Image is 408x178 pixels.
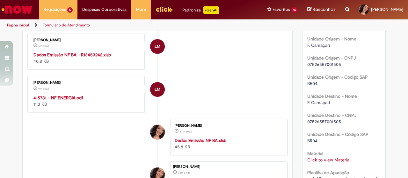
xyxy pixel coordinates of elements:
[179,130,192,133] span: 33m atrás
[33,38,140,42] div: [PERSON_NAME]
[307,81,317,86] span: BR04
[175,138,226,143] a: Dados Emissão NF BA.xlsb
[38,44,49,48] time: 27/08/2025 16:06:35
[307,61,341,67] span: 07526557001505
[371,7,403,12] span: [PERSON_NAME]
[307,7,336,13] a: Rascunhos
[33,81,140,85] div: [PERSON_NAME]
[307,138,317,144] span: BR04
[82,6,127,13] span: Despesas Corporativas
[307,112,356,118] b: Unidade Destino - CNPJ
[155,39,160,54] span: LM
[156,4,173,14] img: click_logo_yellow_360x200.png
[33,95,83,101] a: 415731 - NF ENERGIA.pdf
[38,44,49,48] span: 6m atrás
[33,52,111,58] a: Dados Emissão NF BA - R13453242.xlsb
[38,87,49,91] span: 9m atrás
[307,151,323,156] b: Material
[273,6,290,13] span: Favoritos
[178,171,190,174] time: 27/08/2025 15:39:13
[178,171,190,174] span: 33m atrás
[307,157,350,163] a: Click to view Material
[173,165,284,169] div: [PERSON_NAME]
[136,6,146,13] span: More
[1,3,33,16] img: ServiceNow
[67,7,73,13] span: 5
[307,170,349,175] b: Planilha de Apuração
[33,52,140,64] div: 40.8 KB
[182,6,219,14] div: Padroniza
[203,6,219,14] p: +GenAi
[150,39,165,54] div: Luciana Mauruto
[5,19,267,31] ul: Trilhas de página
[307,93,357,99] b: Unidade Destino - Nome
[307,74,368,80] b: Unidade Origem - Código SAP
[43,23,90,28] a: Formulário de Atendimento
[179,130,192,133] time: 27/08/2025 15:39:02
[7,23,29,28] a: Página inicial
[33,95,140,107] div: 11.3 KB
[38,87,49,91] time: 27/08/2025 16:03:31
[307,36,356,42] b: Unidade Origem - Nome
[307,100,330,105] span: F. Camaçari
[175,137,281,150] div: 45.8 KB
[150,82,165,97] div: Luciana Mauruto
[155,82,160,97] span: LM
[313,6,336,12] span: Rascunhos
[307,132,368,137] b: Unidade Destino - Código SAP
[150,125,165,139] div: Mirella Quirino da Silva
[307,55,356,61] b: Unidade Origem - CNPJ
[307,119,341,125] span: 07526557001505
[175,124,281,128] div: [PERSON_NAME]
[291,7,298,13] span: 16
[307,42,330,48] span: F. Camaçari
[44,6,66,13] span: Requisições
